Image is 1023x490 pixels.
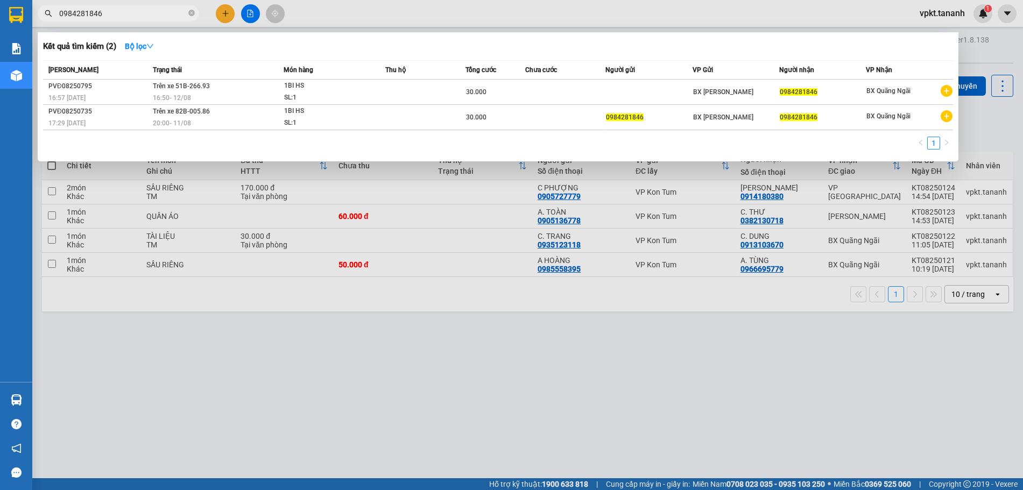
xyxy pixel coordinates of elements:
[11,43,22,54] img: solution-icon
[188,10,195,16] span: close-circle
[9,7,23,23] img: logo-vxr
[780,88,817,96] span: 0984281846
[116,38,163,55] button: Bộ lọcdown
[153,82,210,90] span: Trên xe 51B-266.93
[779,66,814,74] span: Người nhận
[284,105,365,117] div: 1BI HS
[914,137,927,150] button: left
[284,117,365,129] div: SL: 1
[11,70,22,81] img: warehouse-icon
[693,88,753,96] span: BX [PERSON_NAME]
[940,137,953,150] li: Next Page
[11,467,22,478] span: message
[606,113,644,121] span: 0984281846
[125,42,154,51] strong: Bộ lọc
[605,66,635,74] span: Người gửi
[943,139,950,146] span: right
[918,139,924,146] span: left
[866,66,892,74] span: VP Nhận
[153,94,191,102] span: 16:50 - 12/08
[866,87,911,95] span: BX Quãng Ngãi
[284,80,365,92] div: 1BI HS
[43,41,116,52] h3: Kết quả tìm kiếm ( 2 )
[284,66,313,74] span: Món hàng
[465,66,496,74] span: Tổng cước
[11,394,22,406] img: warehouse-icon
[927,137,940,150] li: 1
[11,443,22,453] span: notification
[693,66,713,74] span: VP Gửi
[59,8,186,19] input: Tìm tên, số ĐT hoặc mã đơn
[48,66,98,74] span: [PERSON_NAME]
[466,88,486,96] span: 30.000
[941,110,953,122] span: plus-circle
[153,66,182,74] span: Trạng thái
[780,113,817,121] span: 0984281846
[45,10,52,17] span: search
[525,66,557,74] span: Chưa cước
[11,419,22,429] span: question-circle
[48,81,150,92] div: PVĐ08250795
[146,42,154,50] span: down
[466,113,486,121] span: 30.000
[866,112,911,120] span: BX Quãng Ngãi
[153,108,210,115] span: Trên xe 82B-005.86
[48,119,86,127] span: 17:29 [DATE]
[153,119,191,127] span: 20:00 - 11/08
[693,113,753,121] span: BX [PERSON_NAME]
[928,137,940,149] a: 1
[385,66,406,74] span: Thu hộ
[941,85,953,97] span: plus-circle
[48,106,150,117] div: PVĐ08250735
[914,137,927,150] li: Previous Page
[284,92,365,104] div: SL: 1
[48,94,86,102] span: 16:57 [DATE]
[188,9,195,19] span: close-circle
[940,137,953,150] button: right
